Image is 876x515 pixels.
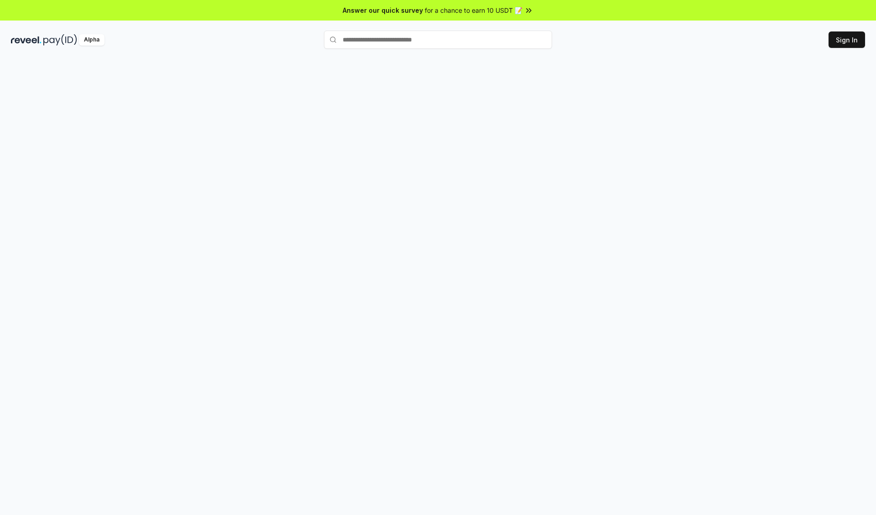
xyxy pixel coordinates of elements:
div: Alpha [79,34,104,46]
img: pay_id [43,34,77,46]
button: Sign In [829,31,865,48]
span: for a chance to earn 10 USDT 📝 [425,5,522,15]
span: Answer our quick survey [343,5,423,15]
img: reveel_dark [11,34,42,46]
